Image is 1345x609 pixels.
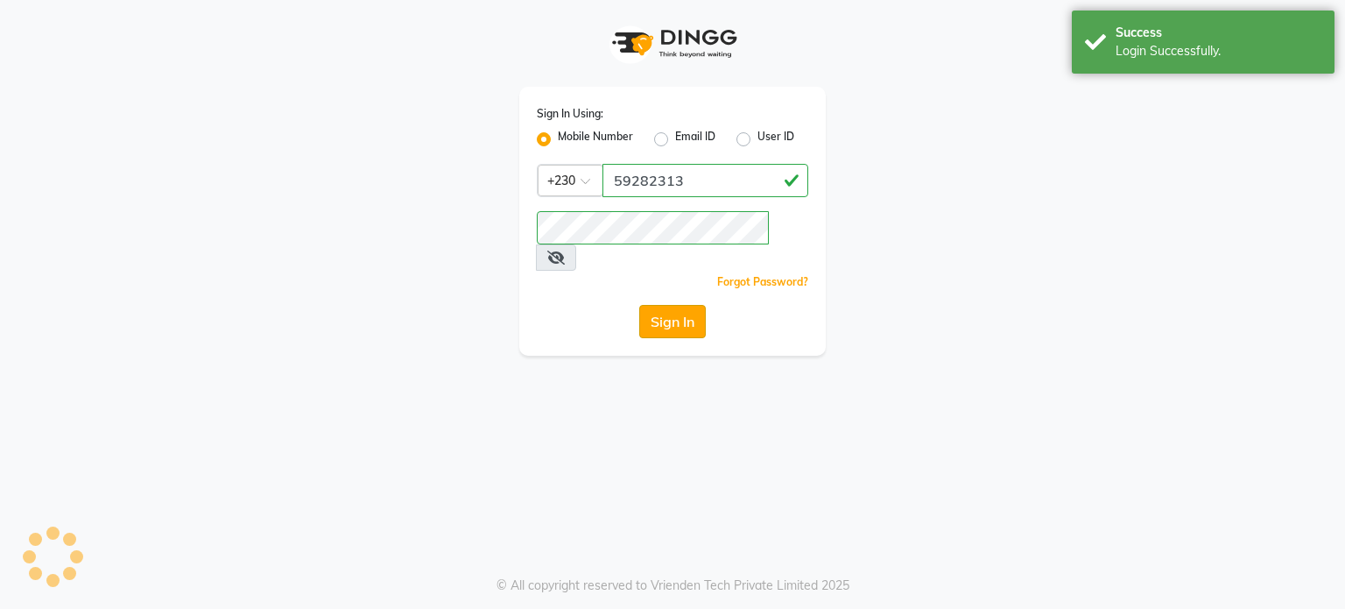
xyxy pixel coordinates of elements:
[675,129,715,150] label: Email ID
[537,211,769,244] input: Username
[1116,42,1321,60] div: Login Successfully.
[1116,24,1321,42] div: Success
[717,275,808,288] a: Forgot Password?
[558,129,633,150] label: Mobile Number
[639,305,706,338] button: Sign In
[757,129,794,150] label: User ID
[602,18,743,69] img: logo1.svg
[602,164,808,197] input: Username
[537,106,603,122] label: Sign In Using:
